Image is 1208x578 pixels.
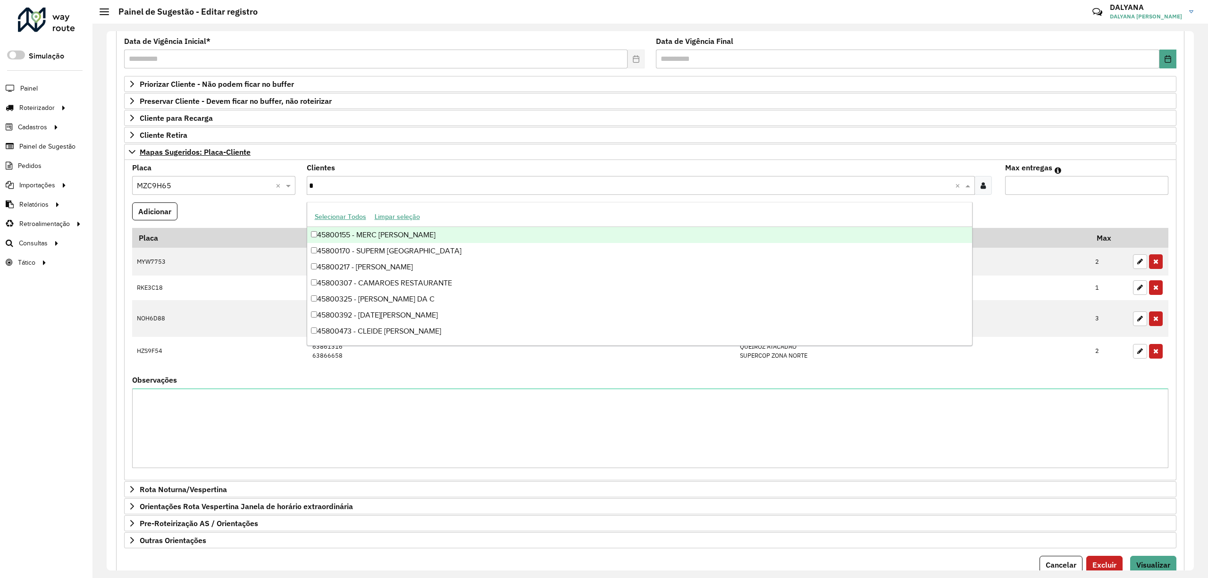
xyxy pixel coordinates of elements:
span: Orientações Rota Vespertina Janela de horário extraordinária [140,503,353,510]
td: NOH6D88 [132,300,308,337]
span: Retroalimentação [19,219,70,229]
label: Max entregas [1005,162,1052,173]
a: Rota Noturna/Vespertina [124,481,1176,497]
label: Data de Vigência Final [656,35,733,47]
div: 45800325 - [PERSON_NAME] DA C [307,291,973,307]
span: Cancelar [1046,560,1076,570]
span: Painel [20,84,38,93]
span: Cliente para Recarga [140,114,213,122]
td: QUEIROZ ATACADAO SUPERCOP ZONA NORTE [735,337,1090,365]
span: DALYANA [PERSON_NAME] [1110,12,1182,21]
em: Máximo de clientes que serão colocados na mesma rota com os clientes informados [1055,167,1061,174]
span: Visualizar [1136,560,1170,570]
a: Mapas Sugeridos: Placa-Cliente [124,144,1176,160]
div: 45800473 - CLEIDE [PERSON_NAME] [307,323,973,339]
div: Mapas Sugeridos: Placa-Cliente [124,160,1176,481]
a: Outras Orientações [124,532,1176,548]
button: Excluir [1086,556,1123,574]
span: Importações [19,180,55,190]
div: 45800155 - MERC [PERSON_NAME] [307,227,973,243]
a: Orientações Rota Vespertina Janela de horário extraordinária [124,498,1176,514]
span: Clear all [955,180,963,191]
label: Observações [132,374,177,385]
h3: DALYANA [1110,3,1182,12]
span: Preservar Cliente - Devem ficar no buffer, não roteirizar [140,97,332,105]
span: Cliente Retira [140,131,187,139]
button: Choose Date [1159,50,1176,68]
a: Preservar Cliente - Devem ficar no buffer, não roteirizar [124,93,1176,109]
td: 2 [1091,248,1128,276]
span: Pedidos [18,161,42,171]
label: Clientes [307,162,335,173]
h2: Painel de Sugestão - Editar registro [109,7,258,17]
button: Visualizar [1130,556,1176,574]
td: 2 [1091,337,1128,365]
div: 45800307 - CAMAROES RESTAURANTE [307,275,973,291]
th: Max [1091,228,1128,248]
th: Placa [132,228,308,248]
button: Limpar seleção [370,209,424,224]
span: Priorizar Cliente - Não podem ficar no buffer [140,80,294,88]
a: Contato Rápido [1087,2,1107,22]
button: Cancelar [1040,556,1082,574]
span: Excluir [1092,560,1116,570]
span: Rota Noturna/Vespertina [140,486,227,493]
span: Pre-Roteirização AS / Orientações [140,519,258,527]
span: Cadastros [18,122,47,132]
a: Cliente para Recarga [124,110,1176,126]
td: 63861316 63866658 [308,337,735,365]
td: 1 [1091,276,1128,300]
div: 45800392 - [DATE][PERSON_NAME] [307,307,973,323]
span: Roteirizador [19,103,55,113]
td: HZS9F54 [132,337,308,365]
a: Priorizar Cliente - Não podem ficar no buffer [124,76,1176,92]
label: Simulação [29,50,64,62]
ng-dropdown-panel: Options list [307,202,973,346]
td: RKE3C18 [132,276,308,300]
div: 45800170 - SUPERM [GEOGRAPHIC_DATA] [307,243,973,259]
div: 45800514 - BAR E LANCHONETE CEN [307,339,973,355]
td: 3 [1091,300,1128,337]
span: Tático [18,258,35,268]
button: Adicionar [132,202,177,220]
span: Consultas [19,238,48,248]
span: Painel de Sugestão [19,142,75,151]
label: Placa [132,162,151,173]
a: Pre-Roteirização AS / Orientações [124,515,1176,531]
a: Cliente Retira [124,127,1176,143]
span: Outras Orientações [140,536,206,544]
div: 45800217 - [PERSON_NAME] [307,259,973,275]
span: Relatórios [19,200,49,209]
td: MYW7753 [132,248,308,276]
span: Mapas Sugeridos: Placa-Cliente [140,148,251,156]
button: Selecionar Todos [310,209,370,224]
label: Data de Vigência Inicial [124,35,210,47]
span: Clear all [276,180,284,191]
